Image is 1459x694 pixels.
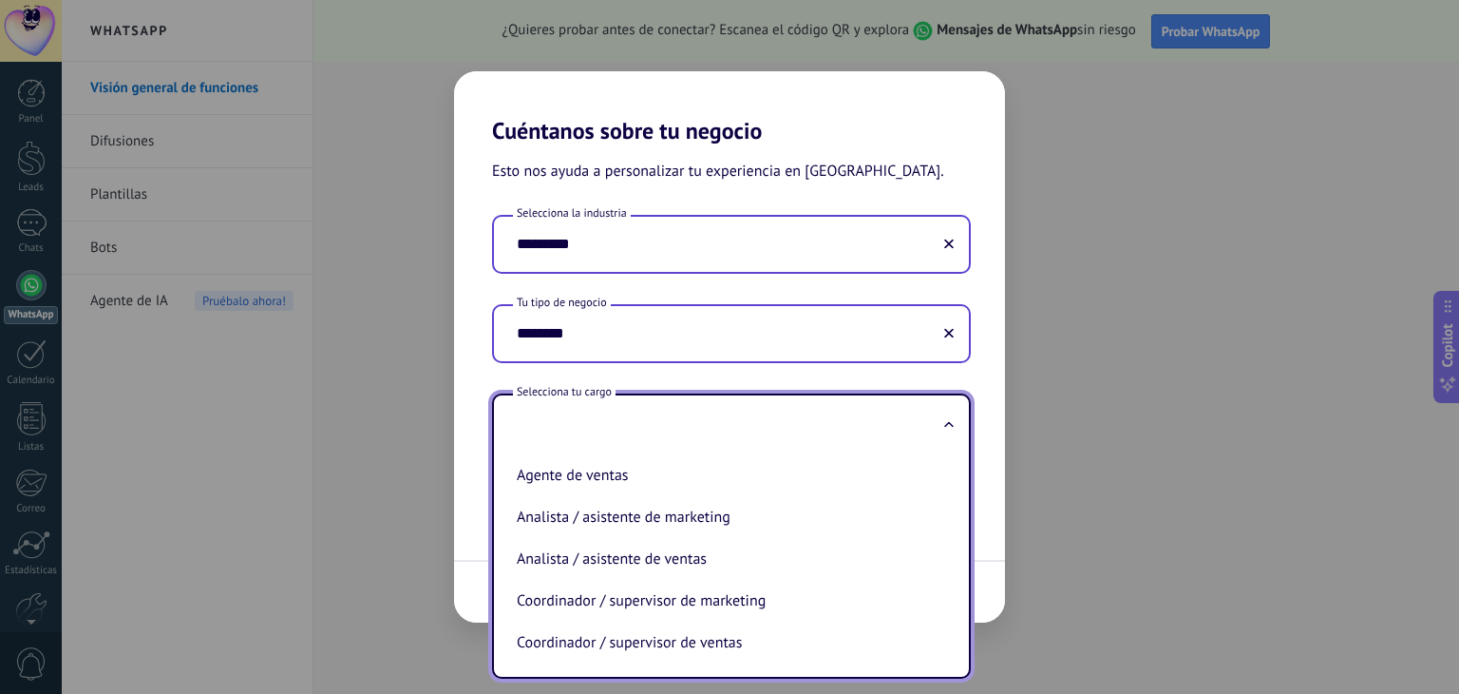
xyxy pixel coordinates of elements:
[492,160,944,184] span: Esto nos ayuda a personalizar tu experiencia en [GEOGRAPHIC_DATA].
[509,454,946,496] li: Agente de ventas
[509,496,946,538] li: Analista / asistente de marketing
[509,622,946,664] li: Coordinador / supervisor de ventas
[454,71,1005,145] h2: Cuéntanos sobre tu negocio
[509,538,946,580] li: Analista / asistente de ventas
[509,580,946,622] li: Coordinador / supervisor de marketing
